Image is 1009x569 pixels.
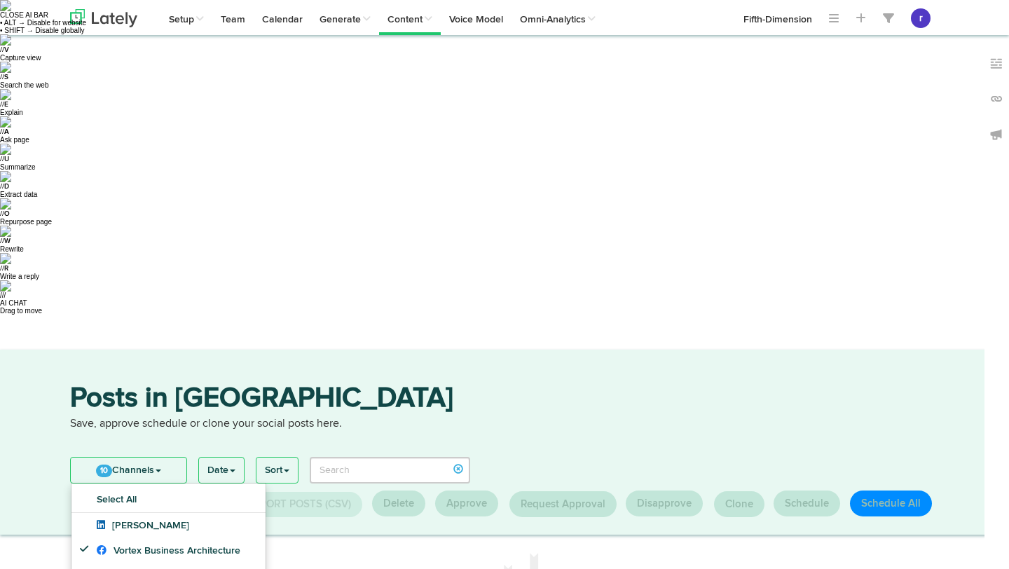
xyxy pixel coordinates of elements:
[774,491,840,516] button: Schedule
[521,499,605,509] span: Request Approval
[71,487,266,512] a: Select All
[850,491,932,516] button: Schedule All
[97,521,189,530] span: [PERSON_NAME]
[372,491,425,516] button: Delete
[70,385,939,416] h3: Posts in [GEOGRAPHIC_DATA]
[235,492,362,517] button: Export Posts (CSV)
[725,499,753,509] span: Clone
[626,491,703,516] button: Disapprove
[714,491,764,517] button: Clone
[71,458,186,483] a: 10Channels
[70,416,939,432] p: Save, approve schedule or clone your social posts here.
[310,457,470,484] input: Search
[97,546,240,556] span: Vortex Business Architecture
[256,458,298,483] a: Sort
[199,458,244,483] a: Date
[96,465,112,477] span: 10
[919,527,995,562] iframe: Opens a widget where you can find more information
[435,491,498,516] button: Approve
[509,491,617,517] button: Request Approval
